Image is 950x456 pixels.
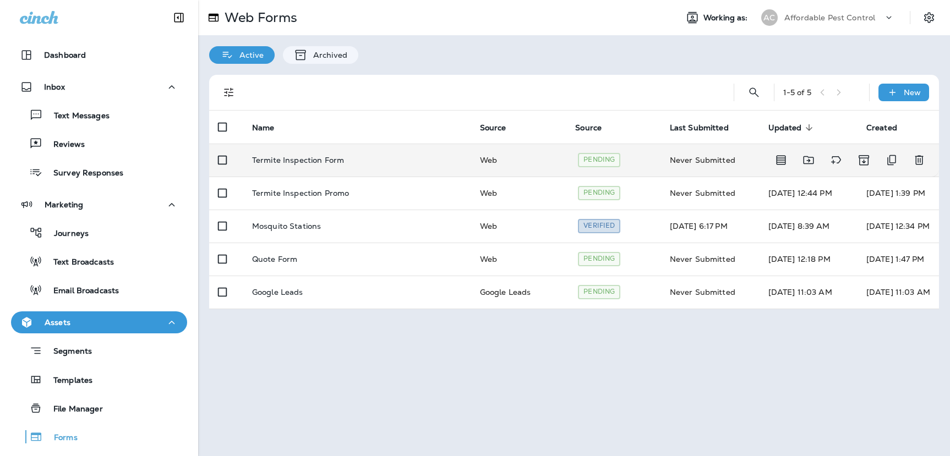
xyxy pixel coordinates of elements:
[670,254,735,264] span: Never Submitted
[218,81,240,103] button: Filters
[163,7,194,29] button: Collapse Sidebar
[43,111,110,122] p: Text Messages
[11,76,187,98] button: Inbox
[471,276,567,309] td: Google Leads
[578,285,620,299] div: Pending
[252,255,297,263] p: Quote Form
[770,149,792,171] button: View Form mapping
[45,200,83,209] p: Marketing
[578,252,620,266] div: Pending
[881,149,903,171] button: Duplicate Form
[252,288,303,296] p: Google Leads
[853,149,875,171] button: Archive
[768,123,816,133] span: Updated
[252,222,321,230] p: Mosquito Stations
[578,153,620,167] div: Pending
[252,189,349,197] p: Termite Inspection Promo
[471,243,567,276] td: Web
[908,149,930,171] button: Delete
[11,425,187,448] button: Forms
[252,156,344,164] p: Termite Inspection Form
[825,149,847,171] button: Add tags
[11,44,187,66] button: Dashboard
[234,51,264,59] p: Active
[11,250,187,273] button: Text Broadcasts
[220,9,297,26] p: Web Forms
[866,123,897,133] span: Created
[784,13,875,22] p: Affordable Pest Control
[11,161,187,184] button: Survey Responses
[43,433,78,443] p: Forms
[42,404,103,415] p: File Manager
[42,257,114,268] p: Text Broadcasts
[11,311,187,333] button: Assets
[919,8,939,28] button: Settings
[42,376,92,386] p: Templates
[11,339,187,362] button: Segments
[308,51,347,59] p: Archived
[904,88,921,97] p: New
[42,286,119,296] p: Email Broadcasts
[480,123,521,133] span: Source
[703,13,750,23] span: Working as:
[670,123,729,133] span: Last Submitted
[670,123,743,133] span: Last Submitted
[866,287,930,297] span: Created By: Alyssa Wilson
[11,194,187,216] button: Marketing
[760,243,858,276] td: [DATE] 12:18 PM
[43,229,89,239] p: Journeys
[670,155,735,165] span: Never Submitted
[11,132,187,155] button: Reviews
[761,9,778,26] div: AC
[760,276,858,309] td: [DATE] 11:03 AM
[471,210,567,243] td: Web
[252,123,289,133] span: Name
[866,221,930,231] span: Created By: Alyssa Wilson
[44,51,86,59] p: Dashboard
[760,144,858,177] td: [DATE] 10:21 AM
[11,397,187,420] button: File Manager
[11,278,187,301] button: Email Broadcasts
[11,221,187,244] button: Journeys
[743,81,765,103] button: Search Web Forms
[760,177,858,210] td: [DATE] 12:44 PM
[866,254,924,264] span: Created By: Frank Carreno
[471,144,567,177] td: Web
[42,140,85,150] p: Reviews
[44,83,65,91] p: Inbox
[670,188,735,198] span: Never Submitted
[45,318,70,327] p: Assets
[768,123,802,133] span: Updated
[670,287,735,297] span: Never Submitted
[42,347,92,358] p: Segments
[578,186,620,200] div: Pending
[866,123,911,133] span: Created
[866,188,925,198] span: Created By: Frank Carreno
[480,123,506,133] span: Source
[252,123,275,133] span: Name
[42,168,123,179] p: Survey Responses
[578,219,620,233] div: Verified
[11,368,187,391] button: Templates
[575,123,616,133] span: Source
[471,177,567,210] td: Web
[760,210,858,243] td: [DATE] 8:39 AM
[798,149,820,171] button: Move to folder
[11,103,187,127] button: Text Messages
[783,88,811,97] div: 1 - 5 of 5
[575,123,602,133] span: Source
[661,210,760,243] td: [DATE] 6:17 PM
